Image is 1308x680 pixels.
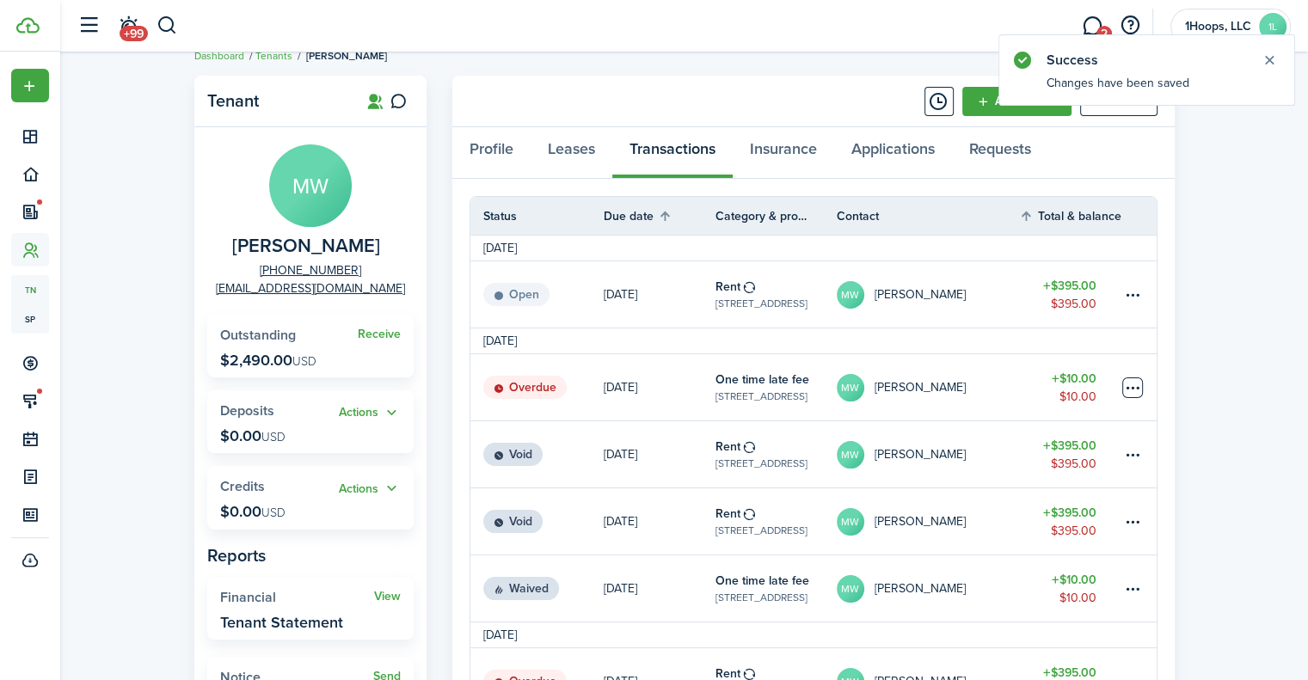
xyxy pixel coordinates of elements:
button: Open resource center [1115,11,1145,40]
a: View [374,590,401,603]
span: [PERSON_NAME] [306,48,387,64]
avatar-text: MW [837,575,864,603]
table-profile-info-text: [PERSON_NAME] [875,448,966,462]
status: Void [483,510,543,534]
table-profile-info-text: [PERSON_NAME] [875,582,966,596]
a: Open [470,261,604,328]
span: 2 [1096,26,1112,41]
table-profile-info-text: [PERSON_NAME] [875,515,966,529]
avatar-text: MW [837,508,864,536]
a: MW[PERSON_NAME] [837,421,1019,487]
a: Rent[STREET_ADDRESS] [715,261,837,328]
table-amount-description: $395.00 [1050,455,1096,473]
span: USD [261,504,286,522]
a: Insurance [733,127,834,179]
a: Void [470,488,604,554]
button: Actions [339,479,401,499]
a: One time late fee[STREET_ADDRESS] [715,555,837,622]
th: Contact [837,207,1019,225]
a: Add invoice [962,87,1072,116]
a: Rent[STREET_ADDRESS] [715,488,837,554]
widget-stats-title: Financial [220,590,374,605]
button: Actions [339,403,401,423]
p: $0.00 [220,427,286,444]
a: Receive [358,328,401,341]
p: [DATE] [604,378,637,396]
th: Sort [604,205,715,226]
panel-main-subtitle: Reports [207,542,414,568]
panel-main-title: Tenant [207,91,345,111]
td: [DATE] [470,332,530,350]
td: [DATE] [470,239,530,257]
a: $10.00$10.00 [1018,555,1121,622]
a: Notifications [112,4,144,48]
p: [DATE] [604,285,637,303]
table-subtitle: [STREET_ADDRESS] [715,590,808,605]
a: Tenants [255,48,292,64]
a: sp [11,304,49,334]
a: Messaging [1076,4,1108,48]
table-info-title: Rent [715,278,740,296]
table-info-title: Rent [715,438,740,456]
a: [DATE] [604,354,715,420]
notify-title: Success [1047,50,1244,70]
notify-body: Changes have been saved [999,74,1294,105]
a: [DATE] [604,421,715,487]
a: MW[PERSON_NAME] [837,354,1019,420]
avatar-text: MW [269,144,352,227]
a: [PHONE_NUMBER] [260,261,361,279]
table-subtitle: [STREET_ADDRESS] [715,296,808,311]
a: [DATE] [604,555,715,622]
table-amount-description: $395.00 [1050,522,1096,540]
a: One time late fee[STREET_ADDRESS] [715,354,837,420]
button: Close notify [1257,48,1281,72]
span: USD [261,428,286,446]
a: Waived [470,555,604,622]
avatar-text: MW [837,374,864,401]
a: $395.00$395.00 [1018,261,1121,328]
th: Sort [1018,205,1121,226]
status: Open [483,283,550,307]
button: Open menu [339,403,401,423]
a: Requests [952,127,1048,179]
a: MW[PERSON_NAME] [837,555,1019,622]
table-amount-title: $10.00 [1051,370,1096,388]
p: [DATE] [604,512,637,530]
table-profile-info-text: [PERSON_NAME] [875,288,966,302]
th: Category & property [715,207,837,225]
a: $395.00$395.00 [1018,421,1121,487]
table-subtitle: [STREET_ADDRESS] [715,523,808,538]
th: Status [470,207,604,225]
status: Overdue [483,376,567,400]
a: Dashboard [194,48,244,64]
avatar-text: 1L [1259,13,1287,40]
span: Credits [220,476,265,496]
span: Deposits [220,401,274,420]
button: Open menu [339,479,401,499]
table-amount-title: $10.00 [1051,571,1096,589]
span: Mark Wilford [232,236,380,257]
a: tn [11,275,49,304]
table-amount-title: $395.00 [1042,504,1096,522]
img: TenantCloud [16,17,40,34]
avatar-text: MW [837,281,864,309]
p: [DATE] [604,579,637,597]
a: [DATE] [604,261,715,328]
status: Void [483,443,543,467]
button: Open menu [11,69,49,102]
td: [DATE] [470,626,530,644]
span: 1Hoops, LLC [1183,21,1252,33]
a: Void [470,421,604,487]
a: $10.00$10.00 [1018,354,1121,420]
a: Applications [834,127,952,179]
a: Rent[STREET_ADDRESS] [715,421,837,487]
span: USD [292,352,316,371]
button: Open sidebar [72,9,105,42]
table-amount-title: $395.00 [1042,277,1096,295]
table-subtitle: [STREET_ADDRESS] [715,389,808,404]
a: [DATE] [604,488,715,554]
